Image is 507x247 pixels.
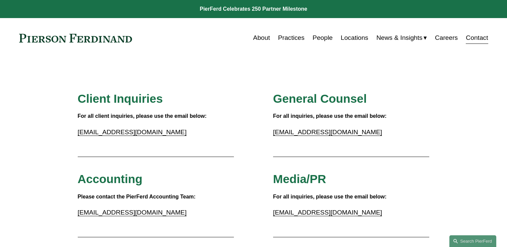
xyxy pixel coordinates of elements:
a: [EMAIL_ADDRESS][DOMAIN_NAME] [273,209,382,216]
strong: For all client inquiries, please use the email below: [78,113,207,119]
a: [EMAIL_ADDRESS][DOMAIN_NAME] [78,209,187,216]
strong: Please contact the PierFerd Accounting Team: [78,194,196,199]
span: General Counsel [273,92,367,105]
strong: For all inquiries, please use the email below: [273,194,387,199]
span: Client Inquiries [78,92,163,105]
a: Locations [341,31,368,44]
a: Practices [278,31,305,44]
span: News & Insights [376,32,423,44]
a: People [313,31,333,44]
a: folder dropdown [376,31,427,44]
a: Contact [466,31,488,44]
a: About [253,31,270,44]
a: [EMAIL_ADDRESS][DOMAIN_NAME] [273,129,382,136]
a: [EMAIL_ADDRESS][DOMAIN_NAME] [78,129,187,136]
a: Careers [435,31,458,44]
a: Search this site [449,235,496,247]
span: Accounting [78,172,143,185]
span: Media/PR [273,172,326,185]
strong: For all inquiries, please use the email below: [273,113,387,119]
